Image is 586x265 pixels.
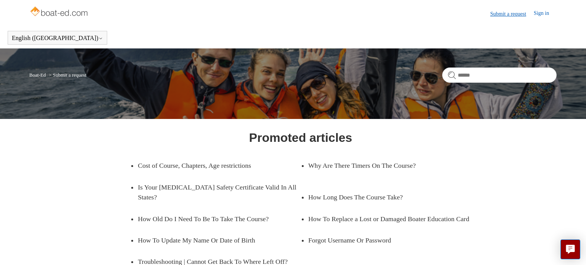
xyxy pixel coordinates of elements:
a: How To Update My Name Or Date of Birth [138,230,289,251]
button: Live chat [560,239,580,259]
a: How To Replace a Lost or Damaged Boater Education Card [308,208,471,230]
a: How Long Does The Course Take? [308,186,460,208]
a: Forgot Username Or Password [308,230,460,251]
h1: Promoted articles [249,128,352,147]
a: Cost of Course, Chapters, Age restrictions [138,155,289,176]
a: Boat-Ed [29,72,46,78]
img: Boat-Ed Help Center home page [29,5,90,20]
button: English ([GEOGRAPHIC_DATA]) [12,35,103,42]
li: Boat-Ed [29,72,47,78]
a: Why Are There Timers On The Course? [308,155,460,176]
a: Is Your [MEDICAL_DATA] Safety Certificate Valid In All States? [138,177,301,208]
li: Submit a request [47,72,86,78]
a: Submit a request [490,10,534,18]
a: Sign in [534,9,557,18]
input: Search [442,67,557,83]
a: How Old Do I Need To Be To Take The Course? [138,208,289,230]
